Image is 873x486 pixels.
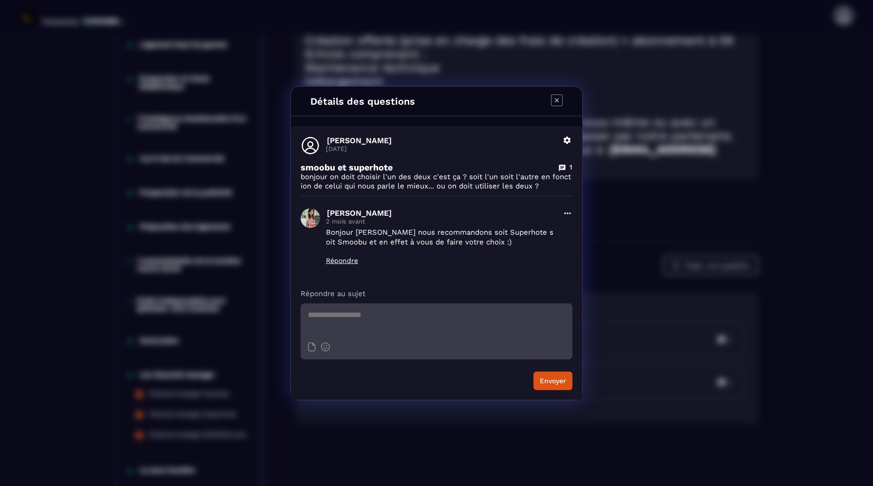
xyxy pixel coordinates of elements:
[533,372,572,390] button: Envoyer
[301,289,572,299] p: Répondre au sujet
[301,172,572,191] p: bonjour on doit choisir l'un des deux c'est ça ? soit l'un soit l'autre en fonction de celui qui ...
[326,257,557,264] p: Répondre
[569,163,572,172] p: 1
[327,208,557,218] p: [PERSON_NAME]
[326,227,557,247] p: Bonjour [PERSON_NAME] nous recommandons soit Superhote soit Smoobu et en effet à vous de faire vo...
[327,136,557,145] p: [PERSON_NAME]
[326,218,557,225] p: 2 mois avant
[310,95,415,107] h4: Détails des questions
[326,145,557,152] p: [DATE]
[301,162,393,172] p: smoobu et superhote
